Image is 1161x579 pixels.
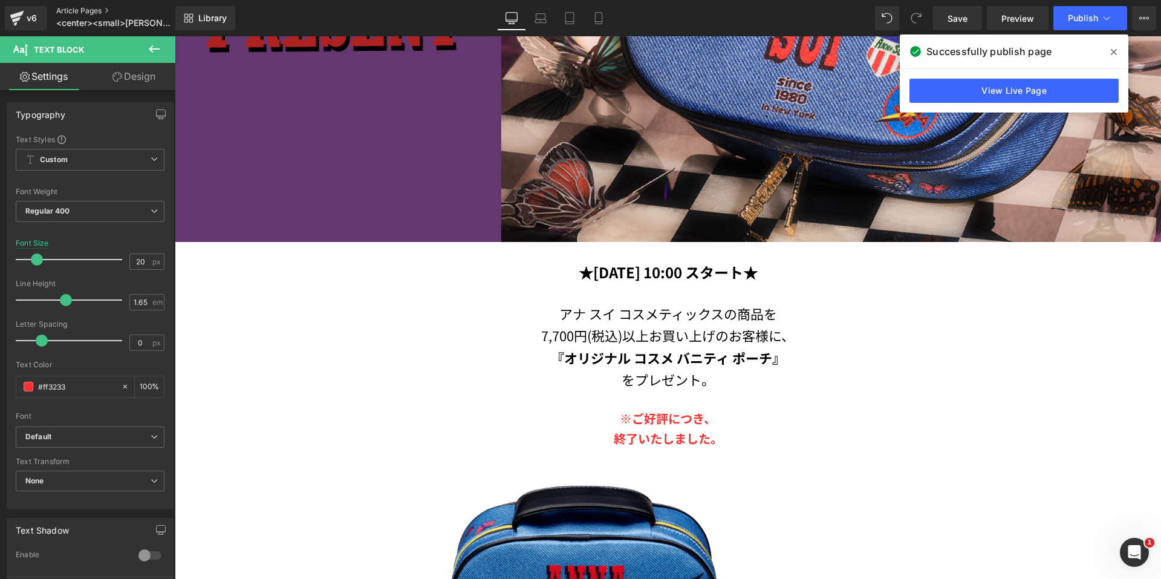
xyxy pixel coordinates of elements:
[5,6,47,30] a: v6
[497,6,526,30] a: Desktop
[198,13,227,24] span: Library
[584,6,613,30] a: Mobile
[16,457,164,466] div: Text Transform
[445,373,541,391] strong: ※ご好評につき、
[16,361,164,369] div: Text Color
[16,550,126,563] div: Enable
[948,12,968,25] span: Save
[875,6,899,30] button: Undo
[16,320,164,329] div: Letter Spacing
[25,432,51,442] i: Default
[24,10,39,26] div: v6
[34,45,84,54] span: Text Block
[1120,538,1149,567] iframe: Intercom live chat
[25,476,44,485] b: None
[16,280,164,288] div: Line Height
[904,6,928,30] button: Redo
[404,225,583,246] b: ★[DATE] 10:00 スタート★
[175,6,235,30] a: New Library
[987,6,1049,30] a: Preview
[555,6,584,30] a: Tablet
[16,239,49,247] div: Font Size
[38,380,115,393] input: Color
[152,339,163,347] span: px
[439,393,548,411] strong: 終了いたしました。
[152,258,163,266] span: px
[135,376,164,397] div: %
[526,6,555,30] a: Laptop
[1053,6,1127,30] button: Publish
[926,44,1052,59] span: Successfully publish page
[40,155,68,165] b: Custom
[25,206,70,215] b: Regular 400
[1145,538,1154,548] span: 1
[16,103,65,120] div: Typography
[90,63,178,90] a: Design
[376,312,611,331] strong: 『オリジナル コスメ バニティ ポーチ』
[1001,12,1034,25] span: Preview
[1068,13,1098,23] span: Publish
[909,79,1119,103] a: View Live Page
[16,412,164,420] div: Font
[1132,6,1156,30] button: More
[56,6,195,16] a: Article Pages
[16,134,164,144] div: Text Styles
[152,298,163,306] span: em
[56,18,172,28] span: <center><small>[PERSON_NAME] COSMETICS <br>NOVELTY FAIR</small></center>
[16,518,69,535] div: Text Shadow
[16,188,164,196] div: Font Weight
